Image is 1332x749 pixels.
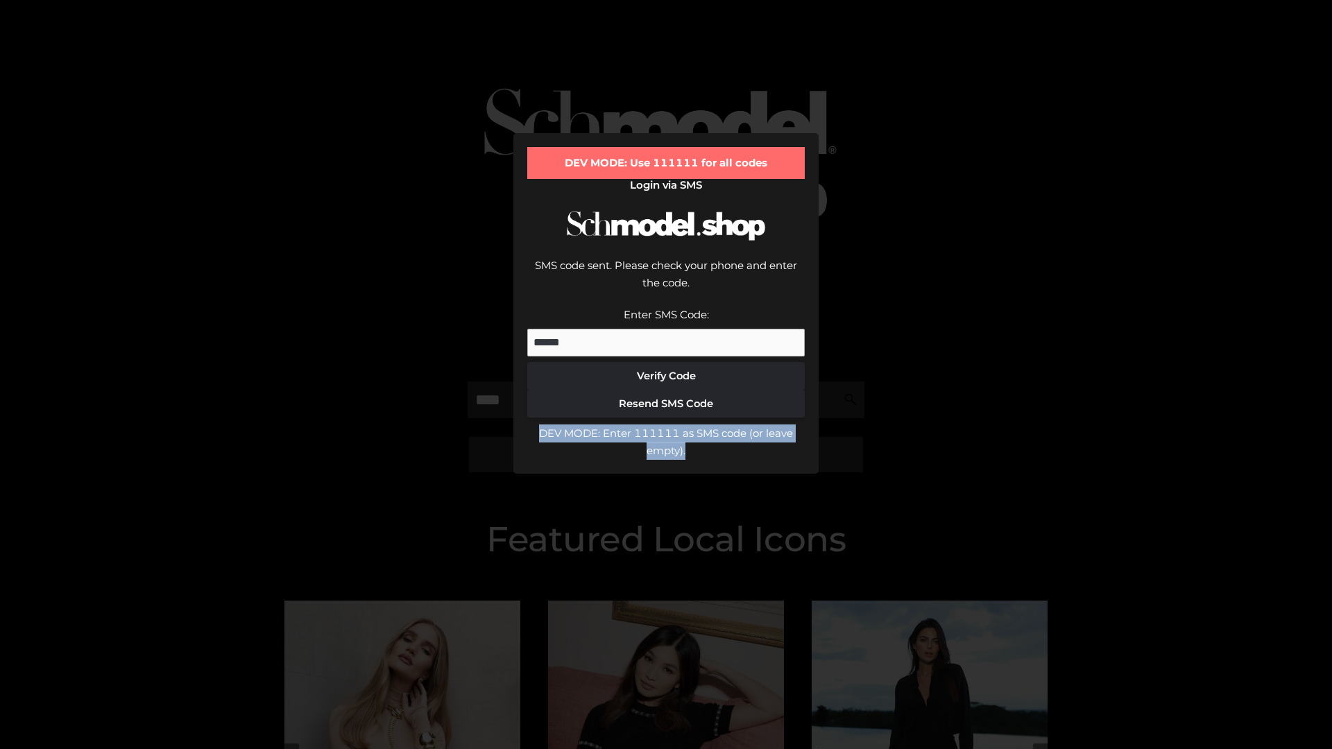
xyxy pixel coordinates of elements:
h2: Login via SMS [527,179,805,191]
button: Resend SMS Code [527,390,805,417]
div: DEV MODE: Use 111111 for all codes [527,147,805,179]
button: Verify Code [527,362,805,390]
div: DEV MODE: Enter 111111 as SMS code (or leave empty). [527,424,805,460]
div: SMS code sent. Please check your phone and enter the code. [527,257,805,306]
img: Schmodel Logo [562,198,770,253]
label: Enter SMS Code: [624,308,709,321]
